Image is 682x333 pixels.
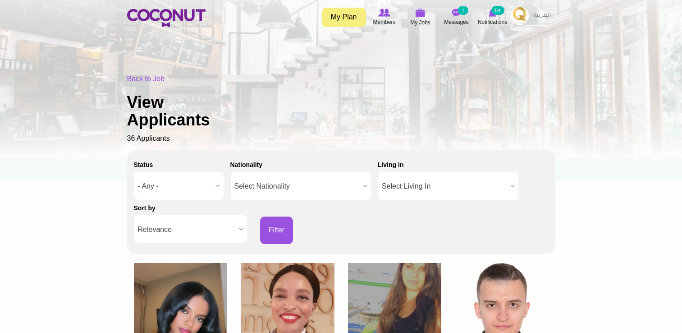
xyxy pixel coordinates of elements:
[260,217,293,244] button: Filter
[138,215,235,244] span: Relevance
[373,18,395,27] span: Members
[403,7,439,28] a: My Jobs My Jobs
[410,18,430,27] span: My Jobs
[234,172,359,201] span: Select Nationality
[444,18,469,27] span: Messages
[378,9,390,17] img: Browse Members
[134,203,156,213] label: Sort by
[478,18,507,27] span: Notifications
[127,93,240,129] h1: View Applicants
[452,9,461,17] img: Messages
[230,160,263,169] label: Nationality
[366,7,403,28] a: Browse Members Members
[127,9,206,27] img: Home
[439,7,475,28] a: Messages Messages 1
[382,172,507,201] span: Select Living In
[322,8,366,27] a: My Plan
[489,9,496,17] img: Notifications
[529,7,555,25] a: العربية
[127,74,555,144] div: 36 Applicants
[475,7,511,28] a: Notifications Notifications 54
[138,172,212,201] span: - Any -
[491,6,504,15] small: 54
[378,160,404,169] label: Living in
[134,160,153,169] label: Status
[458,6,468,15] small: 1
[416,9,426,17] img: My Jobs
[127,75,165,83] a: Back to Job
